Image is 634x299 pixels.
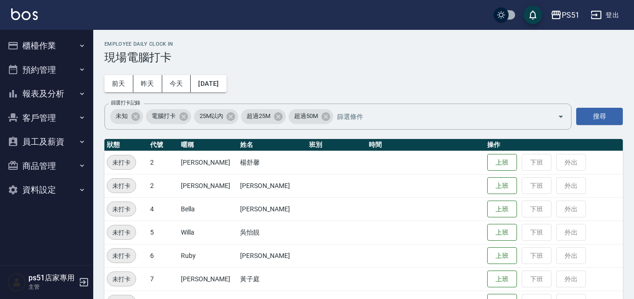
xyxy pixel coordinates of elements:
img: Logo [11,8,38,20]
td: 6 [148,244,179,267]
span: 未打卡 [107,251,136,261]
td: Ruby [179,244,238,267]
button: 上班 [487,271,517,288]
button: 櫃檯作業 [4,34,90,58]
button: 報表及分析 [4,82,90,106]
span: 未打卡 [107,158,136,167]
label: 篩選打卡記錄 [111,99,140,106]
button: Open [553,109,568,124]
th: 狀態 [104,139,148,151]
th: 時間 [366,139,485,151]
button: 登出 [587,7,623,24]
td: 黃子庭 [238,267,307,291]
button: 客戶管理 [4,106,90,130]
td: [PERSON_NAME] [179,174,238,197]
button: 搜尋 [576,108,623,125]
button: 預約管理 [4,58,90,82]
button: 上班 [487,224,517,241]
td: 5 [148,221,179,244]
td: 楊舒馨 [238,151,307,174]
span: 25M以內 [194,111,229,121]
h2: Employee Daily Clock In [104,41,623,47]
td: 2 [148,151,179,174]
div: 25M以內 [194,109,239,124]
span: 超過50M [289,111,324,121]
th: 姓名 [238,139,307,151]
td: 4 [148,197,179,221]
span: 超過25M [241,111,276,121]
div: 超過25M [241,109,286,124]
span: 未打卡 [107,228,136,237]
button: 上班 [487,154,517,171]
th: 操作 [485,139,623,151]
th: 代號 [148,139,179,151]
td: [PERSON_NAME] [238,197,307,221]
div: 超過50M [289,109,333,124]
div: PS51 [562,9,579,21]
button: 商品管理 [4,154,90,178]
h5: ps51店家專用 [28,273,76,283]
button: [DATE] [191,75,226,92]
h3: 現場電腦打卡 [104,51,623,64]
button: 員工及薪資 [4,130,90,154]
button: 上班 [487,201,517,218]
button: 資料設定 [4,178,90,202]
span: 未知 [110,111,133,121]
td: [PERSON_NAME] [238,174,307,197]
div: 電腦打卡 [146,109,191,124]
input: 篩選條件 [335,108,541,125]
span: 電腦打卡 [146,111,181,121]
button: 上班 [487,177,517,195]
button: 昨天 [133,75,162,92]
td: 2 [148,174,179,197]
td: [PERSON_NAME] [238,244,307,267]
button: save [524,6,542,24]
td: 吳怡靚 [238,221,307,244]
td: Bella [179,197,238,221]
th: 班別 [307,139,366,151]
button: 前天 [104,75,133,92]
span: 未打卡 [107,204,136,214]
button: 今天 [162,75,191,92]
td: 7 [148,267,179,291]
button: PS51 [547,6,583,25]
td: [PERSON_NAME] [179,151,238,174]
span: 未打卡 [107,181,136,191]
span: 未打卡 [107,274,136,284]
th: 暱稱 [179,139,238,151]
p: 主管 [28,283,76,291]
div: 未知 [110,109,143,124]
td: [PERSON_NAME] [179,267,238,291]
button: 上班 [487,247,517,264]
td: Willa [179,221,238,244]
img: Person [7,273,26,292]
